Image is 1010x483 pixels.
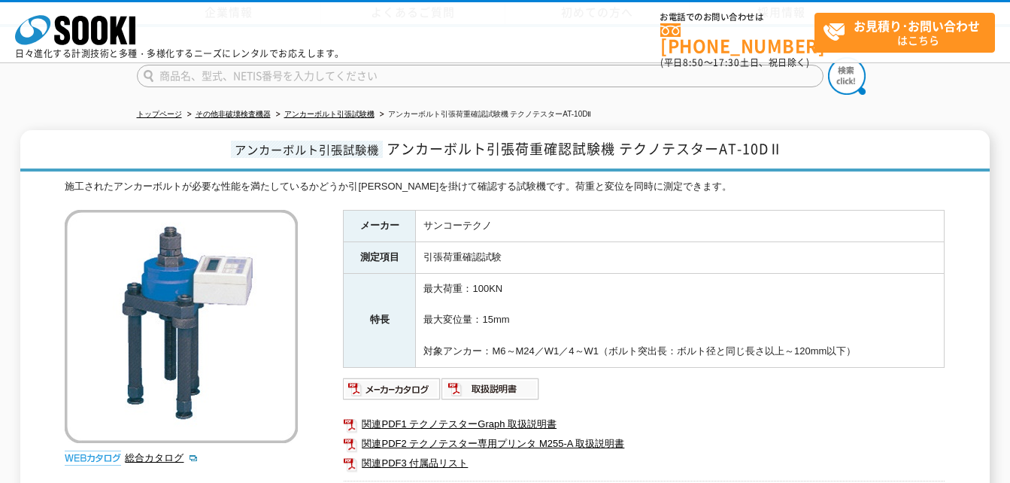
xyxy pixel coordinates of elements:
th: メーカー [344,211,416,242]
a: その他非破壊検査機器 [196,110,271,118]
img: webカタログ [65,451,121,466]
input: 商品名、型式、NETIS番号を入力してください [137,65,823,87]
p: 日々進化する計測技術と多種・多様化するニーズにレンタルでお応えします。 [15,49,344,58]
th: 測定項目 [344,241,416,273]
span: (平日 ～ 土日、祝日除く) [660,56,809,69]
td: 最大荷重：100KN 最大変位量：15mm 対象アンカー：M6～M24／W1／4～W1（ボルト突出長：ボルト径と同じ長さ以上～120mm以下） [416,273,945,367]
span: 8:50 [683,56,704,69]
a: 関連PDF1 テクノテスターGraph 取扱説明書 [343,415,945,434]
li: アンカーボルト引張荷重確認試験機 テクノテスターAT-10DⅡ [377,107,592,123]
a: 総合カタログ [125,452,199,463]
img: アンカーボルト引張荷重確認試験機 テクノテスターAT-10DⅡ [65,210,298,443]
span: はこちら [823,14,994,51]
a: アンカーボルト引張試験機 [284,110,375,118]
a: お見積り･お問い合わせはこちら [814,13,995,53]
a: 関連PDF3 付属品リスト [343,454,945,473]
th: 特長 [344,273,416,367]
strong: お見積り･お問い合わせ [854,17,980,35]
span: お電話でのお問い合わせは [660,13,814,22]
td: サンコーテクノ [416,211,945,242]
span: アンカーボルト引張荷重確認試験機 テクノテスターAT-10DⅡ [387,138,783,159]
a: 関連PDF2 テクノテスター専用プリンタ M255-A 取扱説明書 [343,434,945,454]
span: 17:30 [713,56,740,69]
a: トップページ [137,110,182,118]
td: 引張荷重確認試験 [416,241,945,273]
span: アンカーボルト引張試験機 [231,141,383,158]
a: [PHONE_NUMBER] [660,23,814,54]
img: 取扱説明書 [441,377,540,401]
div: 施工されたアンカーボルトが必要な性能を満たしているかどうか引[PERSON_NAME]を掛けて確認する試験機です。荷重と変位を同時に測定できます。 [65,179,945,195]
a: 取扱説明書 [441,387,540,398]
img: btn_search.png [828,57,866,95]
img: メーカーカタログ [343,377,441,401]
a: メーカーカタログ [343,387,441,398]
